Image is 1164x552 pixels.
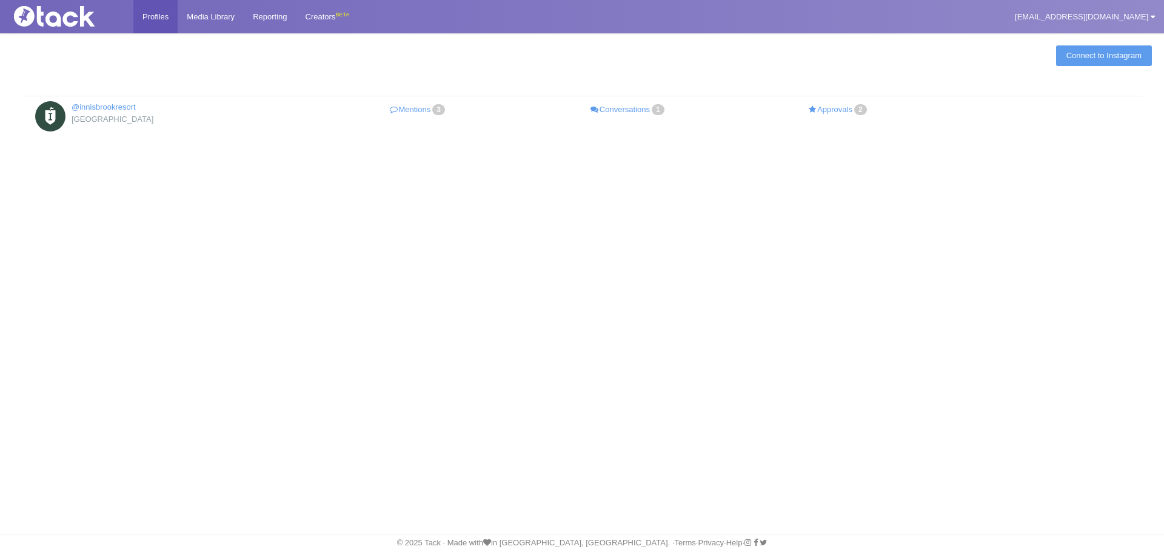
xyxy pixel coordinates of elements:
a: Privacy [698,538,724,547]
a: Conversations1 [523,101,734,119]
a: Connect to Instagram [1056,45,1152,66]
a: Approvals2 [734,101,944,119]
div: [GEOGRAPHIC_DATA] [35,113,295,125]
div: BETA [335,8,349,21]
img: Tack [9,6,130,27]
th: : activate to sort column descending [21,79,1143,96]
a: Terms [674,538,695,547]
span: 2 [854,104,867,115]
a: @innisbrookresort [72,102,136,111]
a: Help [726,538,743,547]
div: © 2025 Tack · Made with in [GEOGRAPHIC_DATA], [GEOGRAPHIC_DATA]. · · · · [3,537,1161,548]
img: Innisbrook Resort [35,101,65,131]
a: Mentions3 [313,101,524,119]
span: 1 [652,104,664,115]
span: 3 [432,104,445,115]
